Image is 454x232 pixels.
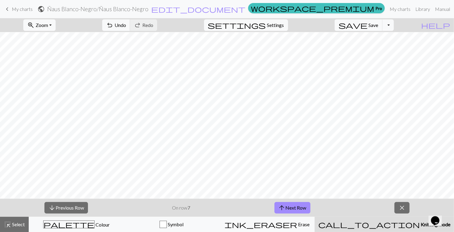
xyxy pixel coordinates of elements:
[29,217,124,232] button: Colour
[44,202,88,214] button: Previous Row
[421,21,450,29] span: help
[27,21,34,29] span: zoom_in
[4,5,11,13] span: keyboard_arrow_left
[339,21,368,29] span: save
[315,217,454,232] button: Knitting mode
[187,205,190,210] strong: 7
[274,202,310,214] button: Next Row
[208,22,266,29] i: Settings
[37,5,45,13] span: public
[167,221,183,227] span: Symbol
[420,221,450,227] span: Knitting mode
[47,5,148,12] h2: Ñaus Blanco-Negro / Ñaus Blanco-Negro
[12,6,33,12] span: My charts
[278,204,286,212] span: arrow_upward
[115,22,126,28] span: Undo
[369,22,378,28] span: Save
[413,3,433,15] a: Library
[398,204,406,212] span: close
[433,3,452,15] a: Manual
[204,19,288,31] button: SettingsSettings
[172,204,190,211] p: On row
[225,220,297,229] span: ink_eraser
[36,22,48,28] span: Zoom
[219,217,315,232] button: Erase
[208,21,266,29] span: settings
[102,19,130,31] button: Undo
[248,3,385,13] a: Pro
[267,22,284,29] span: Settings
[95,222,110,227] span: Colour
[11,221,25,227] span: Select
[297,221,310,227] span: Erase
[251,4,374,12] span: workspace_premium
[335,19,383,31] button: Save
[44,220,94,229] span: palette
[106,21,113,29] span: undo
[387,3,413,15] a: My charts
[151,5,245,13] span: edit_document
[48,204,56,212] span: arrow_downward
[4,220,11,229] span: highlight_alt
[4,4,33,14] a: My charts
[23,19,56,31] button: Zoom
[429,208,448,226] iframe: chat widget
[318,220,420,229] span: call_to_action
[124,217,219,232] button: Symbol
